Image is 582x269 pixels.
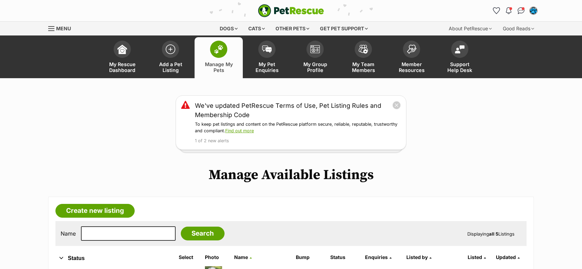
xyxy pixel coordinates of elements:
div: Cats [243,22,270,35]
span: Name [234,254,248,260]
span: Listed [468,254,482,260]
span: My Group Profile [300,61,331,73]
span: Support Help Desk [444,61,475,73]
a: Find out more [225,128,254,133]
button: Notifications [503,5,514,16]
img: notifications-46538b983faf8c2785f20acdc204bb7945ddae34d4c08c2a6579f10ce5e182be.svg [506,7,511,14]
span: translation missing: en.admin.listings.index.attributes.enquiries [365,254,388,260]
th: Bump [293,252,327,263]
a: Menu [48,22,76,34]
div: Other pets [271,22,314,35]
label: Name [61,230,76,237]
button: My account [528,5,539,16]
span: Member Resources [396,61,427,73]
a: Updated [496,254,520,260]
img: Lisa Green profile pic [530,7,537,14]
div: Get pet support [315,22,373,35]
img: dashboard-icon-eb2f2d2d3e046f16d808141f083e7271f6b2e854fb5c12c21221c1fb7104beca.svg [117,44,127,54]
img: group-profile-icon-3fa3cf56718a62981997c0bc7e787c4b2cf8bcc04b72c1350f741eb67cf2f40e.svg [310,45,320,53]
input: Search [181,227,225,240]
span: Updated [496,254,516,260]
span: My Team Members [348,61,379,73]
a: Member Resources [387,37,436,78]
a: Create new listing [55,204,135,218]
img: pet-enquiries-icon-7e3ad2cf08bfb03b45e93fb7055b45f3efa6380592205ae92323e6603595dc1f.svg [262,45,272,53]
img: logo-e224e6f780fb5917bec1dbf3a21bbac754714ae5b6737aabdf751b685950b380.svg [258,4,324,17]
a: My Group Profile [291,37,339,78]
a: Favourites [491,5,502,16]
a: My Rescue Dashboard [98,37,146,78]
img: member-resources-icon-8e73f808a243e03378d46382f2149f9095a855e16c252ad45f914b54edf8863c.svg [407,44,416,54]
p: 1 of 2 new alerts [195,138,401,144]
strong: all 5 [489,231,498,237]
a: We've updated PetRescue Terms of Use, Pet Listing Rules and Membership Code [195,101,392,120]
img: chat-41dd97257d64d25036548639549fe6c8038ab92f7586957e7f3b1b290dea8141.svg [518,7,525,14]
a: Support Help Desk [436,37,484,78]
a: Listed [468,254,486,260]
img: add-pet-listing-icon-0afa8454b4691262ce3f59096e99ab1cd57d4a30225e0717b998d2c9b9846f56.svg [166,44,175,54]
a: My Team Members [339,37,387,78]
th: Select [176,252,201,263]
img: team-members-icon-5396bd8760b3fe7c0b43da4ab00e1e3bb1a5d9ba89233759b79545d2d3fc5d0d.svg [358,45,368,54]
a: PetRescue [258,4,324,17]
th: Photo [202,252,231,263]
button: close [392,101,401,110]
a: Conversations [516,5,527,16]
span: Manage My Pets [203,61,234,73]
div: Dogs [215,22,242,35]
img: help-desk-icon-fdf02630f3aa405de69fd3d07c3f3aa587a6932b1a1747fa1d2bba05be0121f9.svg [455,45,465,53]
img: manage-my-pets-icon-02211641906a0b7f246fdf0571729dbe1e7629f14944591b6c1af311fb30b64b.svg [214,45,224,54]
ul: Account quick links [491,5,539,16]
a: My Pet Enquiries [243,37,291,78]
span: Displaying Listings [467,231,515,237]
a: Listed by [406,254,432,260]
a: Add a Pet Listing [146,37,195,78]
span: My Pet Enquiries [251,61,282,73]
div: About PetRescue [444,22,497,35]
th: Status [328,252,362,263]
a: Enquiries [365,254,392,260]
span: Listed by [406,254,428,260]
p: To keep pet listings and content on the PetRescue platform secure, reliable, reputable, trustwort... [195,121,401,134]
button: Status [55,254,168,263]
span: Add a Pet Listing [155,61,186,73]
a: Name [234,254,252,260]
div: Good Reads [498,22,539,35]
a: Manage My Pets [195,37,243,78]
span: Menu [56,25,71,31]
span: My Rescue Dashboard [107,61,138,73]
